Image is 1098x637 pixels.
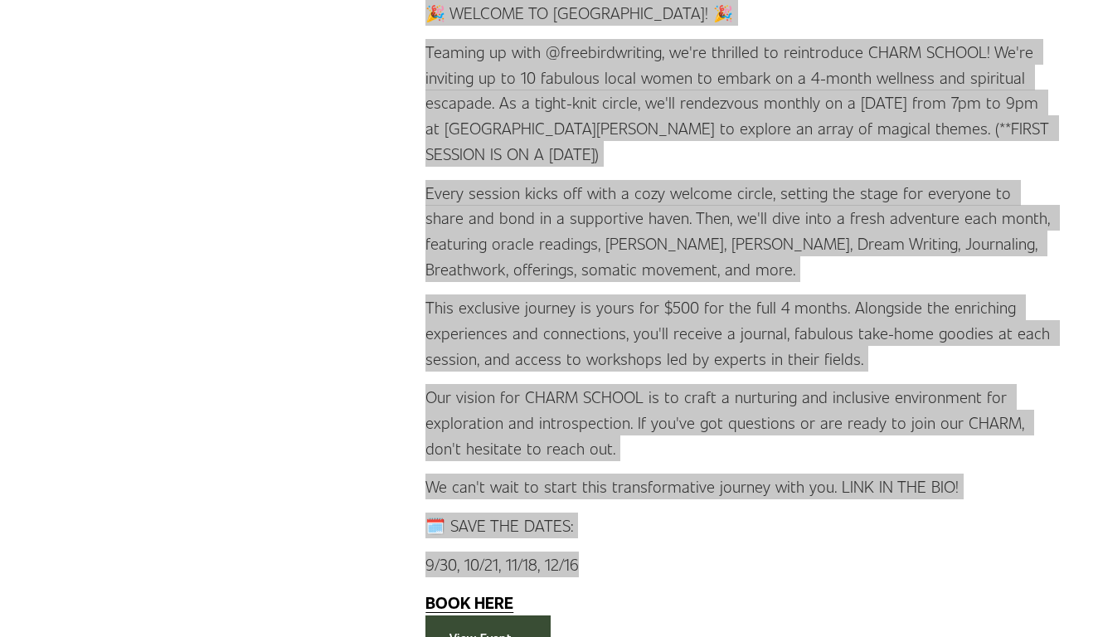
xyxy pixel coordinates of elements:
p: We can't wait to start this transformative journey with you. LINK IN THE BIO! [425,474,1054,499]
p: Our vision for CHARM SCHOOL is to craft a nurturing and inclusive environment for exploration and... [425,384,1054,460]
p: 🗓️ SAVE THE DATES: [425,513,1054,538]
p: This exclusive journey is yours for $500 for the full 4 months. Alongside the enriching experienc... [425,294,1054,371]
strong: BOOK HERE [425,591,513,613]
p: Every session kicks off with a cozy welcome circle, setting the stage for everyone to share and b... [425,180,1054,282]
p: Teaming up with @freebirdwriting, we're thrilled to reintroduce CHARM SCHOOL! We're inviting up t... [425,39,1054,166]
a: BOOK HERE [425,592,513,612]
p: 9/30, 10/21, 11/18, 12/16 [425,552,1054,577]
